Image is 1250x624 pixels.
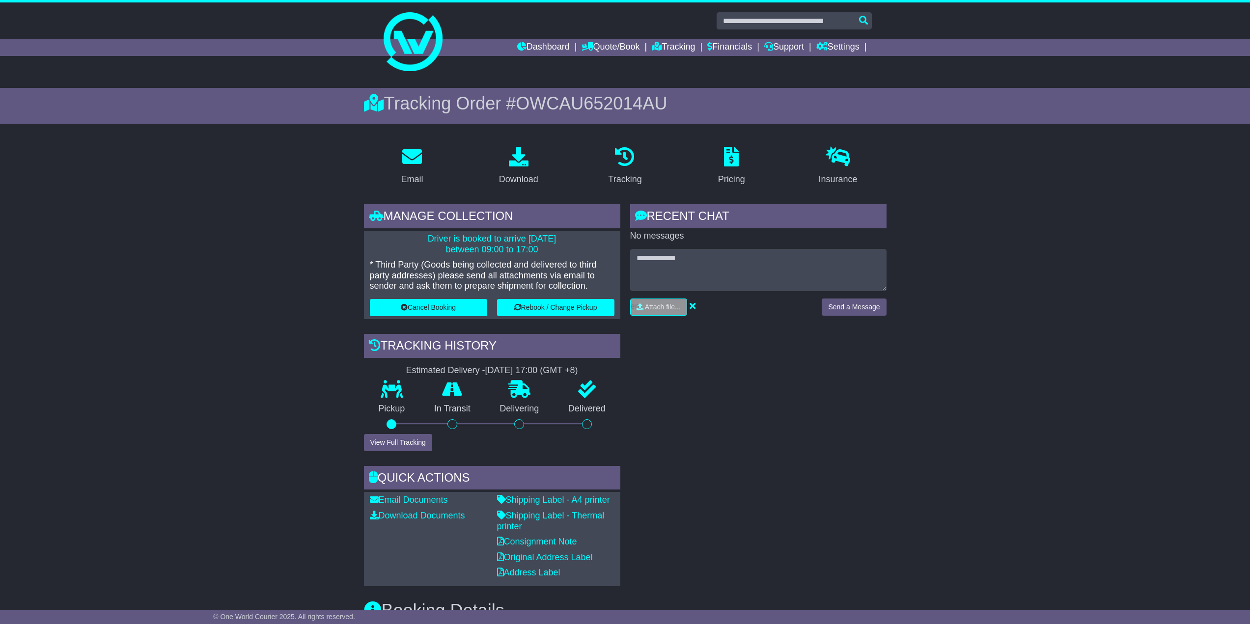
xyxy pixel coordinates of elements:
[822,298,886,316] button: Send a Message
[364,334,620,360] div: Tracking history
[718,173,745,186] div: Pricing
[582,39,639,56] a: Quote/Book
[652,39,695,56] a: Tracking
[364,204,620,231] div: Manage collection
[370,260,614,292] p: * Third Party (Goods being collected and delivered to third party addresses) please send all atta...
[213,613,355,621] span: © One World Courier 2025. All rights reserved.
[497,511,605,531] a: Shipping Label - Thermal printer
[370,495,448,505] a: Email Documents
[630,231,887,242] p: No messages
[364,93,887,114] div: Tracking Order #
[517,39,570,56] a: Dashboard
[554,404,620,414] p: Delivered
[764,39,804,56] a: Support
[497,537,577,546] a: Consignment Note
[370,299,487,316] button: Cancel Booking
[401,173,423,186] div: Email
[370,511,465,520] a: Download Documents
[497,568,560,577] a: Address Label
[497,552,593,562] a: Original Address Label
[364,601,887,621] h3: Booking Details
[497,495,610,505] a: Shipping Label - A4 printer
[370,234,614,255] p: Driver is booked to arrive [DATE] between 09:00 to 17:00
[630,204,887,231] div: RECENT CHAT
[364,434,432,451] button: View Full Tracking
[364,404,420,414] p: Pickup
[602,143,648,190] a: Tracking
[497,299,614,316] button: Rebook / Change Pickup
[707,39,752,56] a: Financials
[816,39,860,56] a: Settings
[364,466,620,492] div: Quick Actions
[394,143,429,190] a: Email
[812,143,864,190] a: Insurance
[499,173,538,186] div: Download
[516,93,667,113] span: OWCAU652014AU
[608,173,641,186] div: Tracking
[364,365,620,376] div: Estimated Delivery -
[485,365,578,376] div: [DATE] 17:00 (GMT +8)
[419,404,485,414] p: In Transit
[493,143,545,190] a: Download
[712,143,751,190] a: Pricing
[485,404,554,414] p: Delivering
[819,173,858,186] div: Insurance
